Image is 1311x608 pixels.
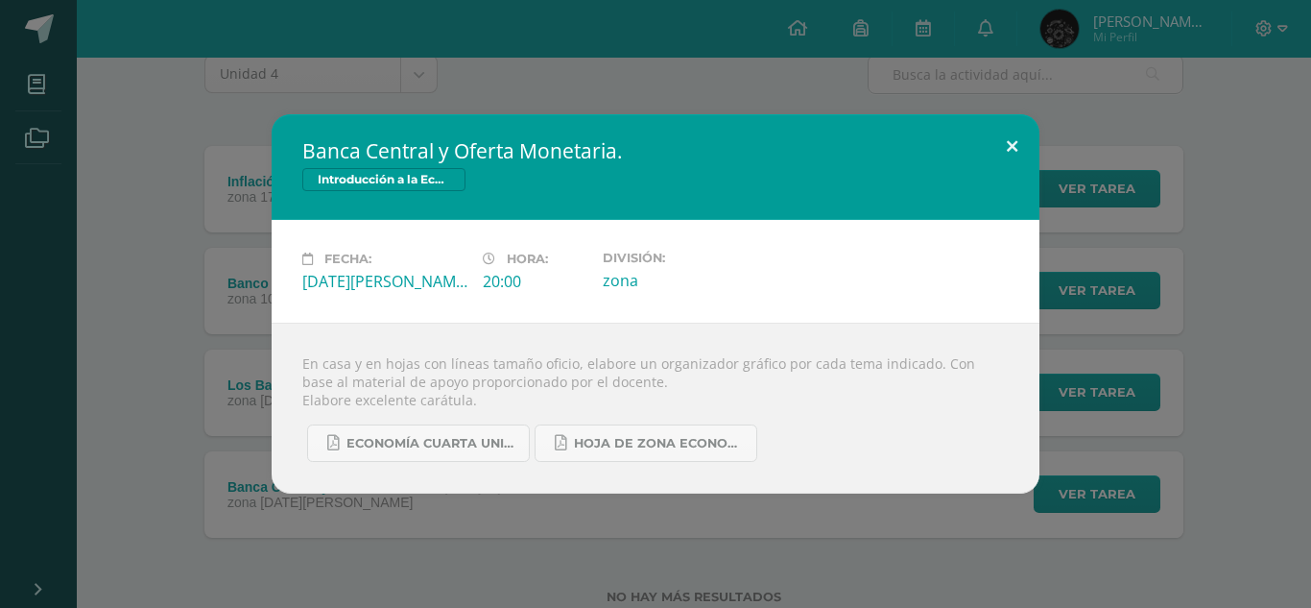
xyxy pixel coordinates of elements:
div: 20:00 [483,271,587,292]
label: División: [603,251,768,265]
div: zona [603,270,768,291]
a: Hoja de Zona Economía.pdf [535,425,757,462]
span: Fecha: [324,252,371,266]
span: Hora: [507,252,548,266]
h2: Banca Central y Oferta Monetaria. [302,137,1009,164]
span: ECONOMÍA CUARTA UNIDAD.pdf [346,436,519,451]
a: ECONOMÍA CUARTA UNIDAD.pdf [307,425,530,462]
span: Introducción a la Economía [302,168,465,191]
button: Close (Esc) [985,114,1039,180]
div: En casa y en hojas con líneas tamaño oficio, elabore un organizador gráfico por cada tema indicad... [272,323,1039,494]
div: [DATE][PERSON_NAME] [302,271,467,292]
span: Hoja de Zona Economía.pdf [574,436,747,451]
